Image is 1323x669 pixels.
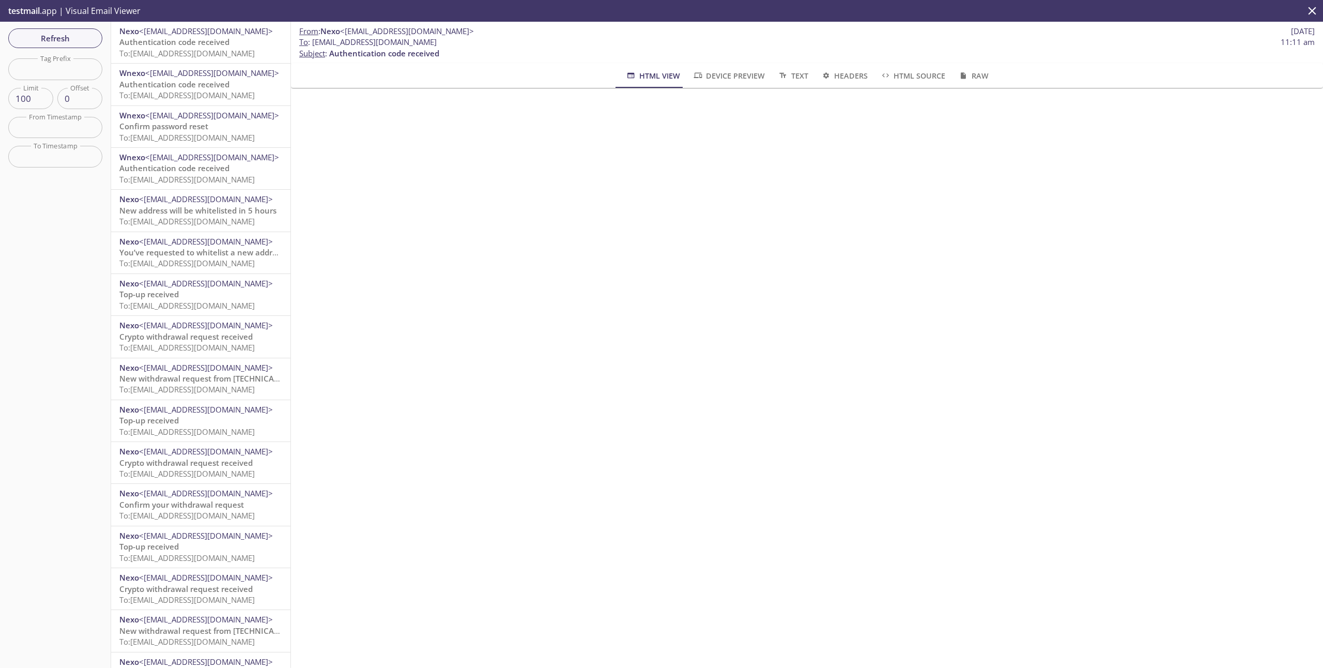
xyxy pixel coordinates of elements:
div: Nexo<[EMAIL_ADDRESS][DOMAIN_NAME]>You’ve requested to whitelist a new addressTo:[EMAIL_ADDRESS][D... [111,232,290,273]
span: <[EMAIL_ADDRESS][DOMAIN_NAME]> [145,152,279,162]
span: Authentication code received [119,79,229,89]
div: Wnexo<[EMAIL_ADDRESS][DOMAIN_NAME]>Confirm password resetTo:[EMAIL_ADDRESS][DOMAIN_NAME] [111,106,290,147]
span: <[EMAIL_ADDRESS][DOMAIN_NAME]> [139,362,273,373]
span: <[EMAIL_ADDRESS][DOMAIN_NAME]> [139,572,273,583]
span: To: [EMAIL_ADDRESS][DOMAIN_NAME] [119,90,255,100]
span: Nexo [119,236,139,247]
span: To: [EMAIL_ADDRESS][DOMAIN_NAME] [119,553,255,563]
span: <[EMAIL_ADDRESS][DOMAIN_NAME]> [139,194,273,204]
div: Nexo<[EMAIL_ADDRESS][DOMAIN_NAME]>New address will be whitelisted in 5 hoursTo:[EMAIL_ADDRESS][DO... [111,190,290,231]
span: <[EMAIL_ADDRESS][DOMAIN_NAME]> [139,657,273,667]
div: Nexo<[EMAIL_ADDRESS][DOMAIN_NAME]>New withdrawal request from [TECHNICAL_ID] - [DATE] 11:04:26 (C... [111,610,290,651]
span: <[EMAIL_ADDRESS][DOMAIN_NAME]> [139,446,273,457]
span: Nexo [119,530,139,541]
span: New address will be whitelisted in 5 hours [119,205,276,216]
span: Subject [299,48,325,58]
span: Authentication code received [329,48,439,58]
div: Nexo<[EMAIL_ADDRESS][DOMAIN_NAME]>New withdrawal request from [TECHNICAL_ID] - [DATE] 11:06:18 (C... [111,358,290,400]
button: Refresh [8,28,102,48]
span: Top-up received [119,541,179,552]
span: 11:11 am [1281,37,1315,48]
span: Nexo [119,446,139,457]
span: <[EMAIL_ADDRESS][DOMAIN_NAME]> [139,488,273,498]
span: Crypto withdrawal request received [119,458,253,468]
span: To: [EMAIL_ADDRESS][DOMAIN_NAME] [119,595,255,605]
span: Raw [958,69,988,82]
span: To: [EMAIL_ADDRESS][DOMAIN_NAME] [119,132,255,143]
span: HTML Source [880,69,945,82]
span: <[EMAIL_ADDRESS][DOMAIN_NAME]> [139,614,273,625]
span: <[EMAIL_ADDRESS][DOMAIN_NAME]> [139,530,273,541]
span: From [299,26,318,36]
span: Refresh [17,32,94,45]
span: Confirm password reset [119,121,208,131]
span: To: [EMAIL_ADDRESS][DOMAIN_NAME] [119,636,255,647]
span: Nexo [119,278,139,288]
span: To: [EMAIL_ADDRESS][DOMAIN_NAME] [119,384,255,394]
span: To: [EMAIL_ADDRESS][DOMAIN_NAME] [119,174,255,185]
span: HTML View [625,69,680,82]
div: Nexo<[EMAIL_ADDRESS][DOMAIN_NAME]>Authentication code receivedTo:[EMAIL_ADDRESS][DOMAIN_NAME] [111,22,290,63]
span: <[EMAIL_ADDRESS][DOMAIN_NAME]> [139,26,273,36]
span: Nexo [320,26,340,36]
span: To: [EMAIL_ADDRESS][DOMAIN_NAME] [119,258,255,268]
span: To: [EMAIL_ADDRESS][DOMAIN_NAME] [119,300,255,311]
span: Text [777,69,808,82]
span: : [299,26,474,37]
span: Device Preview [693,69,765,82]
span: Confirm your withdrawal request [119,499,244,510]
span: <[EMAIL_ADDRESS][DOMAIN_NAME]> [145,110,279,120]
span: Nexo [119,614,139,625]
span: <[EMAIL_ADDRESS][DOMAIN_NAME]> [145,68,279,78]
div: Nexo<[EMAIL_ADDRESS][DOMAIN_NAME]>Confirm your withdrawal requestTo:[EMAIL_ADDRESS][DOMAIN_NAME] [111,484,290,525]
span: Nexo [119,362,139,373]
span: Nexo [119,320,139,330]
div: Wnexo<[EMAIL_ADDRESS][DOMAIN_NAME]>Authentication code receivedTo:[EMAIL_ADDRESS][DOMAIN_NAME] [111,64,290,105]
span: Authentication code received [119,37,229,47]
div: Nexo<[EMAIL_ADDRESS][DOMAIN_NAME]>Top-up receivedTo:[EMAIL_ADDRESS][DOMAIN_NAME] [111,526,290,568]
span: To [299,37,308,47]
span: Wnexo [119,152,145,162]
span: New withdrawal request from [TECHNICAL_ID] - [DATE] 11:06:18 (CET) [119,373,378,384]
span: <[EMAIL_ADDRESS][DOMAIN_NAME]> [139,404,273,415]
div: Nexo<[EMAIL_ADDRESS][DOMAIN_NAME]>Top-up receivedTo:[EMAIL_ADDRESS][DOMAIN_NAME] [111,400,290,442]
span: Top-up received [119,415,179,425]
span: New withdrawal request from [TECHNICAL_ID] - [DATE] 11:04:26 (CET) [119,626,378,636]
div: Nexo<[EMAIL_ADDRESS][DOMAIN_NAME]>Crypto withdrawal request receivedTo:[EMAIL_ADDRESS][DOMAIN_NAME] [111,442,290,483]
span: Nexo [119,488,139,498]
span: To: [EMAIL_ADDRESS][DOMAIN_NAME] [119,468,255,479]
span: To: [EMAIL_ADDRESS][DOMAIN_NAME] [119,342,255,353]
span: Crypto withdrawal request received [119,584,253,594]
span: You’ve requested to whitelist a new address [119,247,284,257]
span: Nexo [119,194,139,204]
span: testmail [8,5,40,17]
span: Wnexo [119,68,145,78]
span: Nexo [119,657,139,667]
div: Wnexo<[EMAIL_ADDRESS][DOMAIN_NAME]>Authentication code receivedTo:[EMAIL_ADDRESS][DOMAIN_NAME] [111,148,290,189]
span: Authentication code received [119,163,229,173]
div: Nexo<[EMAIL_ADDRESS][DOMAIN_NAME]>Top-up receivedTo:[EMAIL_ADDRESS][DOMAIN_NAME] [111,274,290,315]
span: <[EMAIL_ADDRESS][DOMAIN_NAME]> [340,26,474,36]
span: <[EMAIL_ADDRESS][DOMAIN_NAME]> [139,278,273,288]
span: [DATE] [1291,26,1315,37]
div: Nexo<[EMAIL_ADDRESS][DOMAIN_NAME]>Crypto withdrawal request receivedTo:[EMAIL_ADDRESS][DOMAIN_NAME] [111,568,290,610]
span: To: [EMAIL_ADDRESS][DOMAIN_NAME] [119,427,255,437]
span: Headers [821,69,868,82]
span: <[EMAIL_ADDRESS][DOMAIN_NAME]> [139,320,273,330]
span: Nexo [119,572,139,583]
div: Nexo<[EMAIL_ADDRESS][DOMAIN_NAME]>Crypto withdrawal request receivedTo:[EMAIL_ADDRESS][DOMAIN_NAME] [111,316,290,357]
span: Nexo [119,404,139,415]
span: : [EMAIL_ADDRESS][DOMAIN_NAME] [299,37,437,48]
span: <[EMAIL_ADDRESS][DOMAIN_NAME]> [139,236,273,247]
p: : [299,37,1315,59]
span: To: [EMAIL_ADDRESS][DOMAIN_NAME] [119,216,255,226]
span: Wnexo [119,110,145,120]
span: To: [EMAIL_ADDRESS][DOMAIN_NAME] [119,510,255,521]
span: Crypto withdrawal request received [119,331,253,342]
span: To: [EMAIL_ADDRESS][DOMAIN_NAME] [119,48,255,58]
span: Top-up received [119,289,179,299]
span: Nexo [119,26,139,36]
